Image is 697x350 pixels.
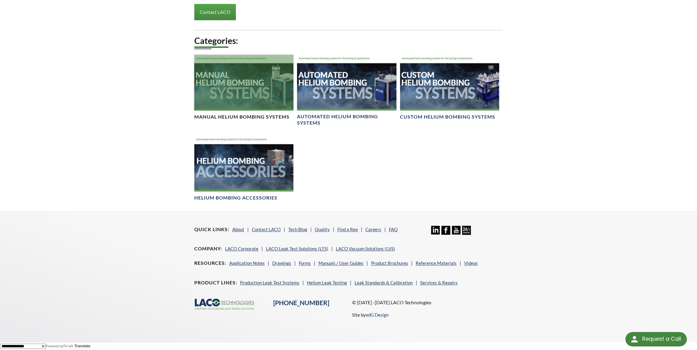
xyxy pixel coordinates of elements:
img: Google Translate [63,344,74,348]
h2: Categories: [194,35,503,46]
a: Quality [315,227,330,232]
p: © [DATE] -[DATE] LACO Technologies [352,299,503,306]
a: Reference Materials [416,260,457,266]
a: [PHONE_NUMBER] [273,299,329,307]
h4: Helium Bombing Accessories [194,195,277,201]
h4: Resources [194,260,226,266]
a: Product Brochures [371,260,408,266]
a: FAQ [389,227,398,232]
a: Contact LACO [194,4,236,20]
a: Custom Helium Bombing Chambers BannerCustom Helium Bombing Systems [400,55,499,120]
a: Translate [63,344,90,348]
a: LACO Corporate [225,246,258,251]
a: Production Leak Test Systems [240,280,299,285]
a: Application Notes [229,260,265,266]
a: Leak Standards & Calibration [355,280,413,285]
h4: Product Lines [194,280,237,286]
a: 24/7 Support [462,230,471,236]
a: Tech Blog [288,227,307,232]
a: edG Design [366,312,389,317]
a: Find a Rep [337,227,358,232]
h4: Manual Helium Bombing Systems [194,114,289,120]
p: Site by [352,311,389,318]
img: round button [630,334,639,344]
a: LACO Vacuum Solutions (LVS) [336,246,395,251]
a: Automated Helium Bombing Systems BannerAutomated Helium Bombing Systems [297,55,396,126]
a: Helium Bombing Accessories BannerHelium Bombing Accessories [194,136,294,201]
img: 24/7 Support Icon [462,226,471,234]
h4: Quick Links [194,226,229,233]
a: Forms [299,260,311,266]
a: Manuals / User Guides [318,260,364,266]
a: Videos [464,260,478,266]
a: LACO Leak Test Solutions (LTS) [266,246,328,251]
a: Services & Repairs [420,280,458,285]
a: Drawings [272,260,291,266]
a: Contact LACO [252,227,281,232]
a: About [232,227,244,232]
div: Request a Call [625,332,687,346]
h4: Custom Helium Bombing Systems [400,114,495,120]
a: Helium Leak Testing [307,280,347,285]
h4: Automated Helium Bombing Systems [297,113,396,126]
a: Careers [365,227,381,232]
div: Request a Call [642,332,681,346]
h4: Company [194,246,222,252]
a: Manual Helium Bombing Systems BannerManual Helium Bombing Systems [194,55,294,120]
